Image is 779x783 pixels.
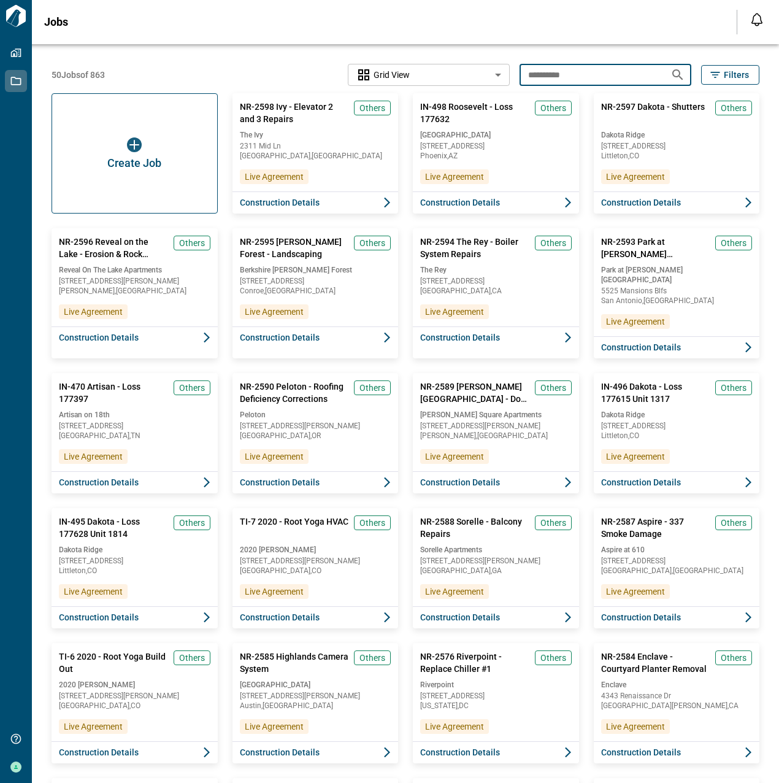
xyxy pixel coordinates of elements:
[601,265,753,285] span: Park at [PERSON_NAME][GEOGRAPHIC_DATA]
[240,611,320,623] span: Construction Details
[232,606,399,628] button: Construction Details
[413,191,579,214] button: Construction Details
[425,450,484,463] span: Live Agreement
[240,692,391,700] span: [STREET_ADDRESS][PERSON_NAME]
[52,741,218,763] button: Construction Details
[594,336,760,358] button: Construction Details
[594,191,760,214] button: Construction Details
[601,476,681,488] span: Construction Details
[127,137,142,152] img: icon button
[232,471,399,493] button: Construction Details
[594,606,760,628] button: Construction Details
[594,741,760,763] button: Construction Details
[245,720,304,733] span: Live Agreement
[240,410,391,420] span: Peloton
[606,450,665,463] span: Live Agreement
[240,422,391,430] span: [STREET_ADDRESS][PERSON_NAME]
[232,191,399,214] button: Construction Details
[240,277,391,285] span: [STREET_ADDRESS]
[240,101,350,125] span: NR-2598 Ivy - Elevator 2 and 3 Repairs
[240,680,391,690] span: [GEOGRAPHIC_DATA]
[107,157,161,169] span: Create Job
[601,515,711,540] span: NR-2587 Aspire - 337 Smoke Damage
[420,680,572,690] span: Riverpoint
[59,746,139,758] span: Construction Details
[601,692,753,700] span: 4343 Renaissance Dr
[59,650,169,675] span: TI-6 2020 - Root Yoga Build Out
[64,585,123,598] span: Live Agreement
[359,517,385,529] span: Others
[540,517,566,529] span: Others
[540,237,566,249] span: Others
[64,720,123,733] span: Live Agreement
[420,410,572,420] span: [PERSON_NAME] Square Apartments
[420,545,572,555] span: Sorelle Apartments
[601,567,753,574] span: [GEOGRAPHIC_DATA] , [GEOGRAPHIC_DATA]
[59,432,210,439] span: [GEOGRAPHIC_DATA] , TN
[240,545,391,555] span: 2020 [PERSON_NAME]
[240,567,391,574] span: [GEOGRAPHIC_DATA] , CO
[420,432,572,439] span: [PERSON_NAME] , [GEOGRAPHIC_DATA]
[540,382,566,394] span: Others
[59,410,210,420] span: Artisan on 18th
[601,611,681,623] span: Construction Details
[601,650,711,675] span: NR-2584 Enclave - Courtyard Planter Removal
[240,142,391,150] span: 2311 Mid Ln
[601,545,753,555] span: Aspire at 610
[240,702,391,709] span: Austin , [GEOGRAPHIC_DATA]
[413,606,579,628] button: Construction Details
[420,611,500,623] span: Construction Details
[420,152,572,160] span: Phoenix , AZ
[540,102,566,114] span: Others
[721,382,746,394] span: Others
[721,517,746,529] span: Others
[425,306,484,318] span: Live Agreement
[240,557,391,565] span: [STREET_ADDRESS][PERSON_NAME]
[240,515,348,540] span: TI-7 2020 - Root Yoga HVAC
[59,557,210,565] span: [STREET_ADDRESS]
[601,287,753,295] span: 5525 Mansions Blfs
[179,652,205,664] span: Others
[59,476,139,488] span: Construction Details
[601,142,753,150] span: [STREET_ADDRESS]
[44,16,68,28] span: Jobs
[721,102,746,114] span: Others
[348,63,510,88] div: Without label
[232,326,399,349] button: Construction Details
[724,69,749,81] span: Filters
[420,476,500,488] span: Construction Details
[601,130,753,140] span: Dakota Ridge
[359,102,385,114] span: Others
[420,196,500,209] span: Construction Details
[52,606,218,628] button: Construction Details
[601,702,753,709] span: [GEOGRAPHIC_DATA][PERSON_NAME] , CA
[420,277,572,285] span: [STREET_ADDRESS]
[601,380,711,405] span: IN-496 Dakota - Loss 177615 Unit 1317
[601,101,705,125] span: NR-2597 Dakota - Shutters
[240,152,391,160] span: [GEOGRAPHIC_DATA] , [GEOGRAPHIC_DATA]
[59,702,210,709] span: [GEOGRAPHIC_DATA] , CO
[601,196,681,209] span: Construction Details
[240,432,391,439] span: [GEOGRAPHIC_DATA] , OR
[413,326,579,349] button: Construction Details
[240,746,320,758] span: Construction Details
[64,306,123,318] span: Live Agreement
[359,237,385,249] span: Others
[413,741,579,763] button: Construction Details
[701,65,759,85] button: Filters
[59,236,169,260] span: NR-2596 Reveal on the Lake - Erosion & Rock Install
[240,236,350,260] span: NR-2595 [PERSON_NAME] Forest - Landscaping
[601,680,753,690] span: Enclave
[413,471,579,493] button: Construction Details
[420,650,530,675] span: NR-2576 Riverpoint - Replace Chiller #1
[59,422,210,430] span: [STREET_ADDRESS]
[240,196,320,209] span: Construction Details
[425,585,484,598] span: Live Agreement
[179,517,205,529] span: Others
[240,476,320,488] span: Construction Details
[59,380,169,405] span: IN-470 Artisan - Loss 177397
[240,650,350,675] span: NR-2585 Highlands Camera System
[59,680,210,690] span: 2020 [PERSON_NAME]
[606,171,665,183] span: Live Agreement
[59,545,210,555] span: Dakota Ridge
